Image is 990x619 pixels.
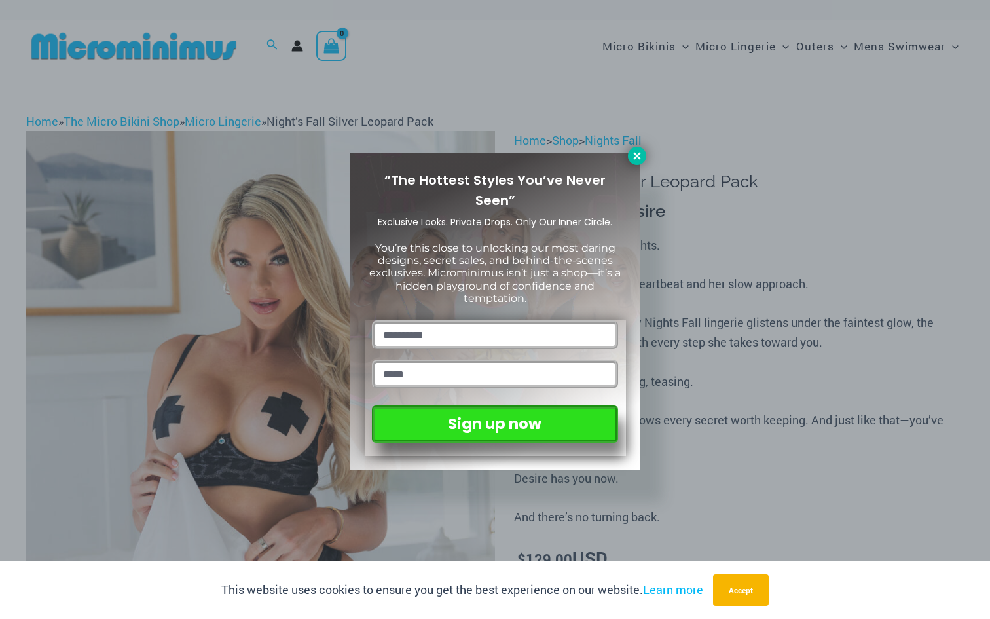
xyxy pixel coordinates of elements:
[713,574,769,606] button: Accept
[221,580,703,600] p: This website uses cookies to ensure you get the best experience on our website.
[384,171,606,210] span: “The Hottest Styles You’ve Never Seen”
[628,147,646,165] button: Close
[378,216,612,229] span: Exclusive Looks. Private Drops. Only Our Inner Circle.
[372,405,617,443] button: Sign up now
[643,582,703,597] a: Learn more
[369,242,621,305] span: You’re this close to unlocking our most daring designs, secret sales, and behind-the-scenes exclu...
